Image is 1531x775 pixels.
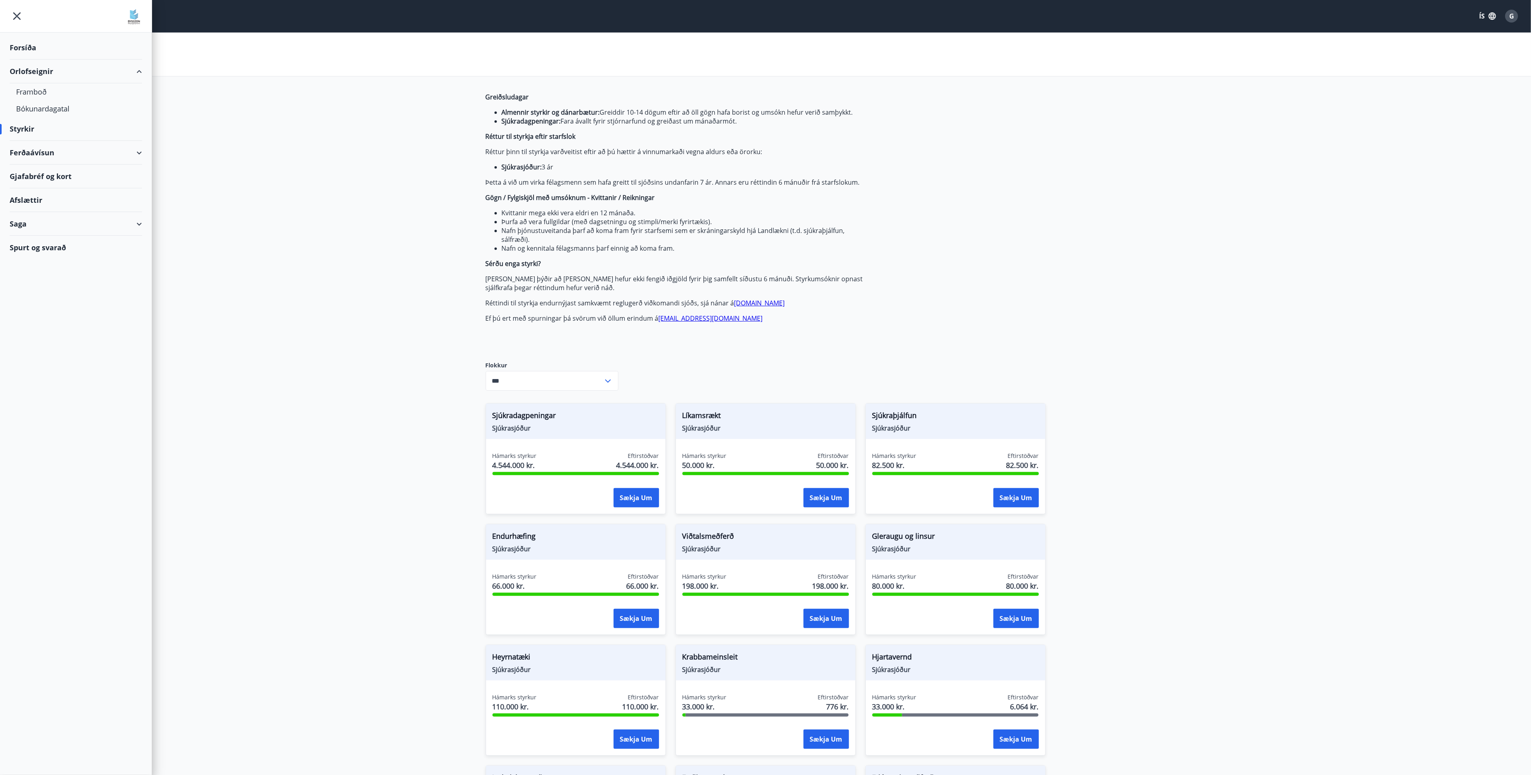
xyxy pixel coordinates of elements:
span: Hámarks styrkur [872,693,917,701]
li: Nafn þjónustuveitanda þarf að koma fram fyrir starfsemi sem er skráningarskyld hjá Landlækni (t.d... [502,226,865,244]
span: Endurhæfing [492,531,659,544]
span: Sjúkraþjálfun [872,410,1039,424]
span: Sjúkrasjóður [492,544,659,553]
span: Sjúkrasjóður [872,424,1039,433]
img: union_logo [126,9,142,25]
p: Réttur þinn til styrkja varðveitist eftir að þú hættir á vinnumarkaði vegna aldurs eða örorku: [486,147,865,156]
span: Eftirstöðvar [628,452,659,460]
div: Orlofseignir [10,60,142,83]
button: Sækja um [614,730,659,749]
span: 6.064 kr. [1010,701,1039,712]
div: Ferðaávísun [10,141,142,165]
p: Réttindi til styrkja endurnýjast samkvæmt reglugerð viðkomandi sjóðs, sjá nánar á [486,299,865,307]
span: 80.000 kr. [1006,581,1039,591]
a: [DOMAIN_NAME] [734,299,785,307]
span: Viðtalsmeðferð [682,531,849,544]
p: Ef þú ert með spurningar þá svörum við öllum erindum á [486,314,865,323]
p: [PERSON_NAME] þýðir að [PERSON_NAME] hefur ekki fengið iðgjöld fyrir þig samfellt síðustu 6 mánuð... [486,274,865,292]
li: Kvittanir mega ekki vera eldri en 12 mánaða. [502,208,865,217]
div: Bókunardagatal [16,100,136,117]
span: G [1509,12,1514,21]
span: Sjúkrasjóður [492,665,659,674]
span: Eftirstöðvar [628,693,659,701]
button: Sækja um [614,488,659,507]
button: menu [10,9,24,23]
span: Hámarks styrkur [492,452,537,460]
div: Saga [10,212,142,236]
span: Hámarks styrkur [682,573,727,581]
span: 82.500 kr. [872,460,917,470]
span: Líkamsrækt [682,410,849,424]
span: Hjartavernd [872,651,1039,665]
div: Styrkir [10,117,142,141]
p: Þetta á við um virka félagsmenn sem hafa greitt til sjóðsins undanfarin 7 ár. Annars eru réttindi... [486,178,865,187]
span: Eftirstöðvar [628,573,659,581]
div: Gjafabréf og kort [10,165,142,188]
span: Eftirstöðvar [1008,693,1039,701]
span: Eftirstöðvar [1008,452,1039,460]
span: Sjúkradagpeningar [492,410,659,424]
span: Hámarks styrkur [682,452,727,460]
span: Eftirstöðvar [1008,573,1039,581]
span: Eftirstöðvar [818,452,849,460]
span: Hámarks styrkur [682,693,727,701]
span: Hámarks styrkur [492,693,537,701]
span: Eftirstöðvar [818,573,849,581]
span: 110.000 kr. [492,701,537,712]
label: Flokkur [486,361,618,369]
strong: Sérðu enga styrki? [486,259,541,268]
span: 50.000 kr. [816,460,849,470]
span: Gleraugu og linsur [872,531,1039,544]
div: Afslættir [10,188,142,212]
span: 198.000 kr. [682,581,727,591]
span: 80.000 kr. [872,581,917,591]
span: 82.500 kr. [1006,460,1039,470]
span: Sjúkrasjóður [682,544,849,553]
strong: Sjúkradagpeningar: [502,117,561,126]
span: Heyrnatæki [492,651,659,665]
div: Forsíða [10,36,142,60]
a: [EMAIL_ADDRESS][DOMAIN_NAME] [659,314,763,323]
span: 50.000 kr. [682,460,727,470]
span: Hámarks styrkur [872,573,917,581]
span: 198.000 kr. [812,581,849,591]
button: Sækja um [993,730,1039,749]
button: Sækja um [614,609,659,628]
span: Eftirstöðvar [818,693,849,701]
button: Sækja um [804,488,849,507]
div: Framboð [16,83,136,100]
strong: Gögn / Fylgiskjöl með umsóknum - Kvittanir / Reikningar [486,193,655,202]
strong: Sjúkrasjóður: [502,163,542,171]
span: 33.000 kr. [682,701,727,712]
button: Sækja um [993,488,1039,507]
span: 66.000 kr. [492,581,537,591]
span: 33.000 kr. [872,701,917,712]
button: G [1502,6,1521,26]
span: Krabbameinsleit [682,651,849,665]
span: Sjúkrasjóður [872,665,1039,674]
button: Sækja um [804,609,849,628]
span: Sjúkrasjóður [682,424,849,433]
span: 776 kr. [826,701,849,712]
span: Sjúkrasjóður [492,424,659,433]
button: Sækja um [804,730,849,749]
li: Þurfa að vera fullgildar (með dagsetningu og stimpli/merki fyrirtækis). [502,217,865,226]
span: Sjúkrasjóður [872,544,1039,553]
li: Fara ávallt fyrir stjórnarfund og greiðast um mánaðarmót. [502,117,865,126]
span: Hámarks styrkur [492,573,537,581]
li: 3 ár [502,163,865,171]
span: 66.000 kr. [626,581,659,591]
strong: Almennir styrkir og dánarbætur: [502,108,600,117]
strong: Greiðsludagar [486,93,529,101]
span: Sjúkrasjóður [682,665,849,674]
div: Spurt og svarað [10,236,142,259]
span: 110.000 kr. [622,701,659,712]
span: 4.544.000 kr. [492,460,537,470]
button: Sækja um [993,609,1039,628]
button: ÍS [1475,9,1500,23]
li: Nafn og kennitala félagsmanns þarf einnig að koma fram. [502,244,865,253]
li: Greiddir 10-14 dögum eftir að öll gögn hafa borist og umsókn hefur verið samþykkt. [502,108,865,117]
span: Hámarks styrkur [872,452,917,460]
span: 4.544.000 kr. [616,460,659,470]
strong: Réttur til styrkja eftir starfslok [486,132,576,141]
